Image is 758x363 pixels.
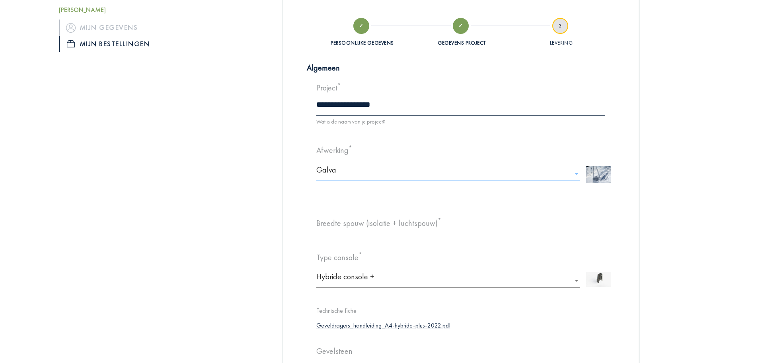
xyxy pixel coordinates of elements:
h5: [PERSON_NAME] [59,6,210,14]
img: icon [66,23,76,32]
label: Technische fiche [316,307,357,315]
span: Wat is de naam van je project? [316,118,385,125]
a: iconMijn gegevens [59,20,210,35]
a: iconMijn bestellingen [59,36,210,52]
label: Project [316,82,341,93]
img: hc-plus1.jpeg [586,272,611,287]
a: Geveldragers_handleiding_A4-hybride-plus-2022.pdf [316,321,450,330]
div: Levering [513,40,610,47]
label: Gevelsteen [316,346,353,356]
label: Type console [316,252,362,263]
img: icon [67,40,75,47]
img: Z [586,166,611,183]
div: Persoonlijke gegevens [331,39,394,46]
div: Gegevens project [438,39,486,46]
strong: Algemeen [307,63,340,73]
label: Afwerking [316,145,352,155]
